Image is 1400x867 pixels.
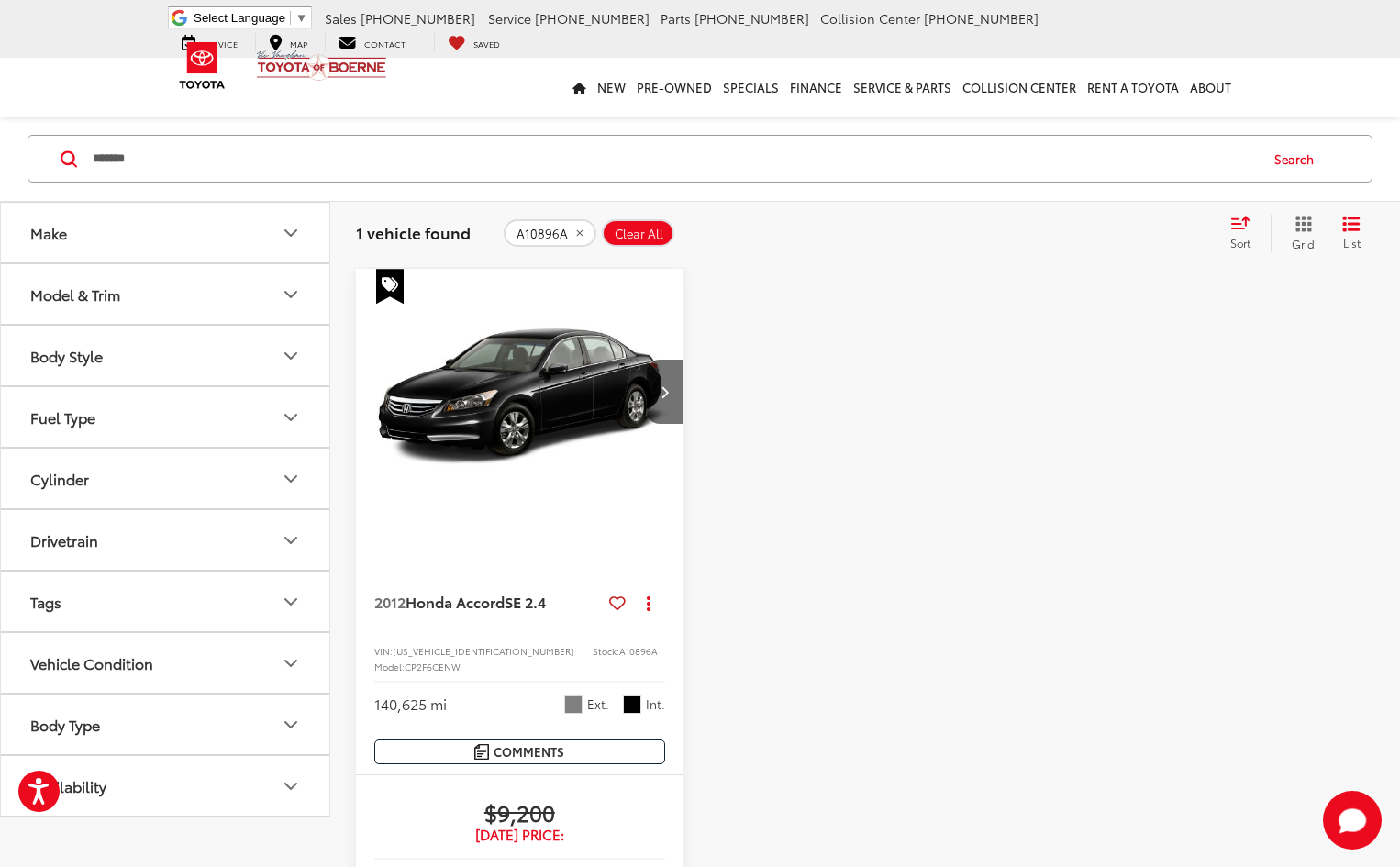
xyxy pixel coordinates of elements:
div: 2012 Honda Accord SE 2.4 0 [355,269,685,515]
button: Comments [374,739,665,764]
span: Honda Accord [406,591,505,612]
a: My Saved Vehicles [434,33,514,51]
div: Body Type [280,714,302,736]
span: Sort [1230,235,1250,250]
div: Drivetrain [30,531,98,549]
span: Alabaster Silver Metallic [564,695,583,714]
div: Model & Trim [280,283,302,306]
a: Finance [784,58,848,117]
span: [US_VEHICLE_IDENTIFICATION_NUMBER] [393,644,574,658]
a: Map [255,33,321,51]
button: DrivetrainDrivetrain [1,510,331,570]
span: SE 2.4 [505,591,546,612]
div: 140,625 mi [374,694,447,715]
button: List View [1328,215,1374,251]
span: Stock: [593,644,619,658]
div: Availability [30,777,106,795]
img: Comments [474,744,489,760]
a: Service [168,33,251,51]
button: Vehicle ConditionVehicle Condition [1,633,331,693]
button: Select sort value [1221,215,1271,251]
button: Model & TrimModel & Trim [1,264,331,324]
button: Body StyleBody Style [1,326,331,385]
a: Home [567,58,592,117]
img: 2012 Honda Accord SE 2.4 [355,269,685,517]
span: Select Language [194,11,285,25]
button: Body TypeBody Type [1,695,331,754]
img: Vic Vaughan Toyota of Boerne [256,50,387,82]
span: List [1342,235,1361,250]
div: Drivetrain [280,529,302,551]
span: VIN: [374,644,393,658]
a: 2012 Honda Accord SE 2.42012 Honda Accord SE 2.42012 Honda Accord SE 2.42012 Honda Accord SE 2.4 [355,269,685,515]
a: New [592,58,631,117]
a: About [1184,58,1237,117]
button: CylinderCylinder [1,449,331,508]
button: Actions [633,586,665,618]
button: MakeMake [1,203,331,262]
div: Make [280,222,302,244]
svg: Start Chat [1323,791,1382,850]
span: 1 vehicle found [356,221,471,243]
span: Black [623,695,641,714]
button: Fuel TypeFuel Type [1,387,331,447]
a: Contact [325,33,419,51]
span: [PHONE_NUMBER] [361,9,475,28]
div: Make [30,224,67,241]
a: Rent a Toyota [1082,58,1184,117]
a: Service & Parts: Opens in a new tab [848,58,957,117]
button: Next image [647,360,683,424]
span: Saved [473,38,500,50]
div: Vehicle Condition [30,654,153,672]
button: Search [1257,136,1340,182]
a: Pre-Owned [631,58,717,117]
button: AvailabilityAvailability [1,756,331,816]
span: dropdown dots [647,595,650,610]
span: $9,200 [374,798,665,826]
div: Fuel Type [280,406,302,428]
div: Vehicle Condition [280,652,302,674]
div: Cylinder [30,470,89,487]
span: Collision Center [820,9,920,28]
div: Model & Trim [30,285,120,303]
button: TagsTags [1,572,331,631]
div: Availability [280,775,302,797]
span: Grid [1292,236,1315,251]
span: 2012 [374,591,406,612]
span: Ext. [587,695,609,713]
span: A10896A [619,644,658,658]
span: ​ [290,11,291,25]
div: Body Style [280,345,302,367]
span: ▼ [295,11,307,25]
button: Toggle Chat Window [1323,791,1382,850]
input: Search by Make, Model, or Keyword [91,137,1257,181]
a: Collision Center [957,58,1082,117]
div: Body Type [30,716,100,733]
span: Int. [646,695,665,713]
span: A10896A [517,227,568,241]
button: Clear All [602,219,674,247]
div: Fuel Type [30,408,95,426]
span: Clear All [615,227,663,241]
span: [PHONE_NUMBER] [694,9,809,28]
div: Cylinder [280,468,302,490]
img: Toyota [168,36,237,95]
span: [PHONE_NUMBER] [535,9,650,28]
span: [DATE] Price: [374,826,665,844]
button: remove A10896A [504,219,596,247]
span: Comments [494,743,564,761]
span: Service [488,9,531,28]
div: Tags [30,593,61,610]
span: Sales [325,9,357,28]
span: [PHONE_NUMBER] [924,9,1039,28]
a: Select Language​ [194,11,307,25]
span: Parts [661,9,691,28]
a: Specials [717,58,784,117]
span: Special [376,269,404,304]
div: Body Style [30,347,103,364]
a: 2012Honda AccordSE 2.4 [374,592,602,612]
button: Grid View [1271,215,1328,251]
span: Model: [374,660,405,673]
div: Tags [280,591,302,613]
